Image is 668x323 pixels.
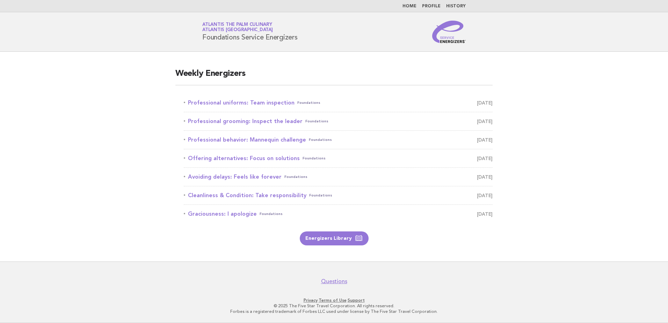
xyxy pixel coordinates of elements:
[321,278,347,285] a: Questions
[284,172,307,182] span: Foundations
[348,298,365,303] a: Support
[184,98,493,108] a: Professional uniforms: Team inspectionFoundations [DATE]
[305,116,328,126] span: Foundations
[184,116,493,126] a: Professional grooming: Inspect the leaderFoundations [DATE]
[202,23,298,41] h1: Foundations Service Energizers
[184,135,493,145] a: Professional behavior: Mannequin challengeFoundations [DATE]
[120,297,548,303] p: · ·
[260,209,283,219] span: Foundations
[309,135,332,145] span: Foundations
[432,21,466,43] img: Service Energizers
[175,68,493,85] h2: Weekly Energizers
[402,4,416,8] a: Home
[297,98,320,108] span: Foundations
[477,172,493,182] span: [DATE]
[304,298,318,303] a: Privacy
[300,231,369,245] a: Energizers Library
[422,4,441,8] a: Profile
[477,116,493,126] span: [DATE]
[477,191,493,200] span: [DATE]
[309,191,332,200] span: Foundations
[184,209,493,219] a: Graciousness: I apologizeFoundations [DATE]
[319,298,347,303] a: Terms of Use
[477,98,493,108] span: [DATE]
[477,153,493,163] span: [DATE]
[184,172,493,182] a: Avoiding delays: Feels like foreverFoundations [DATE]
[477,135,493,145] span: [DATE]
[184,191,493,200] a: Cleanliness & Condition: Take responsibilityFoundations [DATE]
[446,4,466,8] a: History
[303,153,326,163] span: Foundations
[120,303,548,309] p: © 2025 The Five Star Travel Corporation. All rights reserved.
[120,309,548,314] p: Forbes is a registered trademark of Forbes LLC used under license by The Five Star Travel Corpora...
[202,22,273,32] a: Atlantis The Palm CulinaryAtlantis [GEOGRAPHIC_DATA]
[184,153,493,163] a: Offering alternatives: Focus on solutionsFoundations [DATE]
[477,209,493,219] span: [DATE]
[202,28,273,33] span: Atlantis [GEOGRAPHIC_DATA]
